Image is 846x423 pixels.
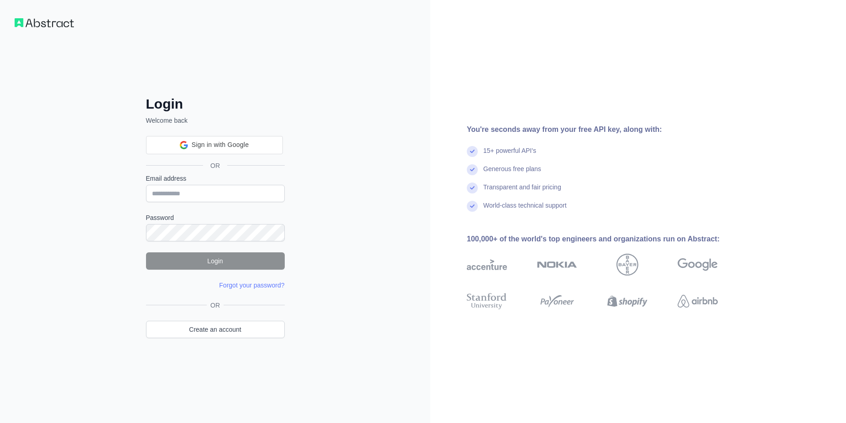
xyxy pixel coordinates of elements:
[467,234,747,245] div: 100,000+ of the world's top engineers and organizations run on Abstract:
[146,96,285,112] h2: Login
[467,183,478,193] img: check mark
[146,116,285,125] p: Welcome back
[678,291,718,311] img: airbnb
[483,201,567,219] div: World-class technical support
[467,124,747,135] div: You're seconds away from your free API key, along with:
[146,252,285,270] button: Login
[219,282,284,289] a: Forgot your password?
[607,291,648,311] img: shopify
[483,146,536,164] div: 15+ powerful API's
[207,301,224,310] span: OR
[678,254,718,276] img: google
[467,164,478,175] img: check mark
[467,291,507,311] img: stanford university
[467,201,478,212] img: check mark
[483,164,541,183] div: Generous free plans
[192,140,249,150] span: Sign in with Google
[467,254,507,276] img: accenture
[537,254,577,276] img: nokia
[146,136,283,154] div: Sign in with Google
[146,174,285,183] label: Email address
[537,291,577,311] img: payoneer
[467,146,478,157] img: check mark
[15,18,74,27] img: Workflow
[146,213,285,222] label: Password
[146,321,285,338] a: Create an account
[203,161,227,170] span: OR
[483,183,561,201] div: Transparent and fair pricing
[616,254,638,276] img: bayer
